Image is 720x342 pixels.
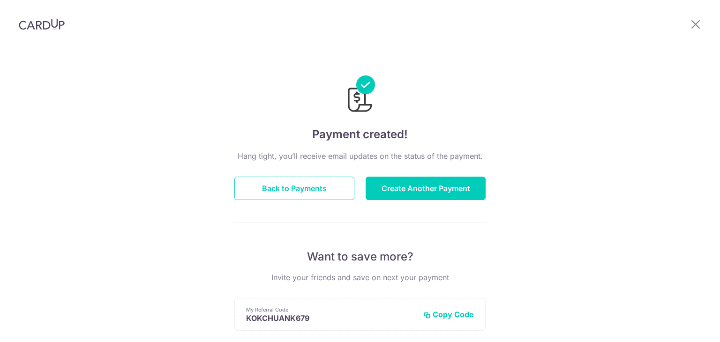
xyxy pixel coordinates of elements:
p: Want to save more? [234,249,486,264]
h4: Payment created! [234,126,486,143]
button: Copy Code [423,310,474,319]
button: Back to Payments [234,177,354,200]
p: KOKCHUANK679 [246,313,416,323]
p: Invite your friends and save on next your payment [234,272,486,283]
button: Create Another Payment [366,177,486,200]
p: My Referral Code [246,306,416,313]
p: Hang tight, you’ll receive email updates on the status of the payment. [234,150,486,162]
img: CardUp [19,19,65,30]
img: Payments [345,75,375,115]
